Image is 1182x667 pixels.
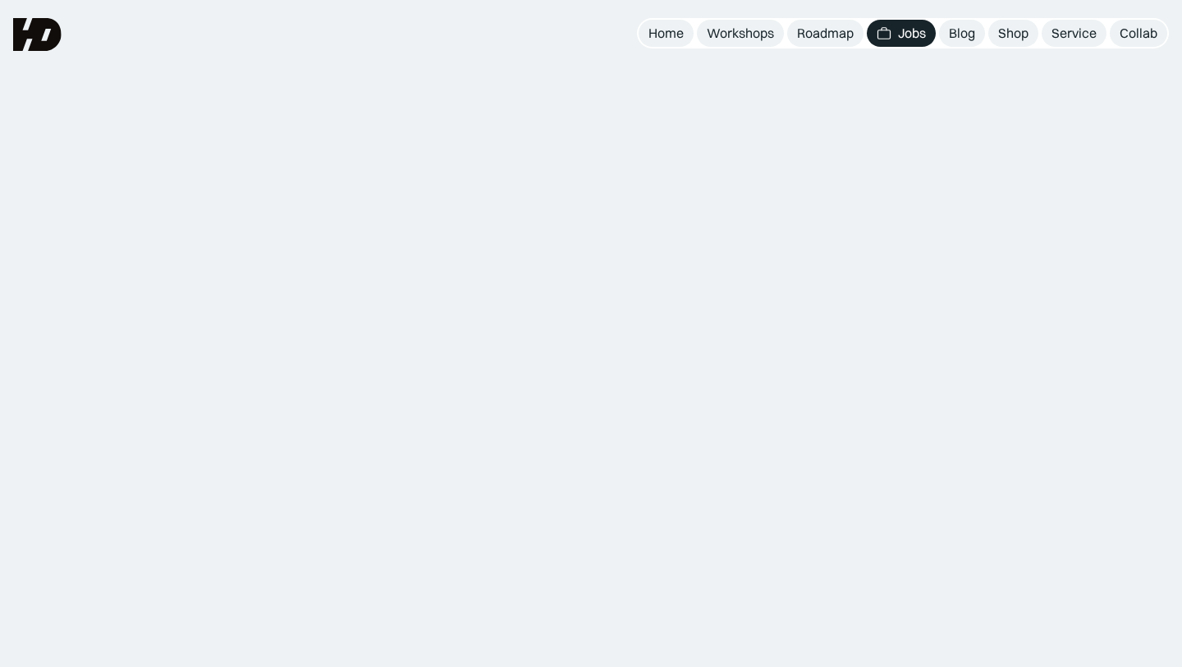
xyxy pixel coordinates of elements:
a: Jobs [867,20,936,47]
div: Home [648,25,684,42]
div: Roadmap [797,25,854,42]
div: Workshops [707,25,774,42]
a: Collab [1110,20,1167,47]
a: Blog [939,20,985,47]
a: Home [639,20,694,47]
div: Service [1051,25,1097,42]
a: Shop [988,20,1038,47]
div: Blog [949,25,975,42]
a: Service [1042,20,1106,47]
div: Shop [998,25,1029,42]
a: Roadmap [787,20,864,47]
a: Workshops [697,20,784,47]
div: Jobs [898,25,926,42]
div: Collab [1120,25,1157,42]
